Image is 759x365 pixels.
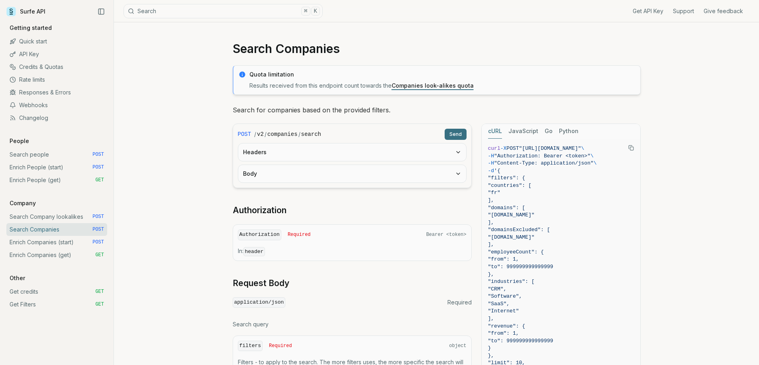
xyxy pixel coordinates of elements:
span: "Authorization: Bearer <token>" [494,153,590,159]
a: Get Filters GET [6,298,107,311]
span: "fr" [488,190,500,196]
a: Get credits GET [6,285,107,298]
a: API Key [6,48,107,61]
span: \ [594,160,597,166]
span: "revenue": { [488,323,526,329]
kbd: K [311,7,320,16]
span: "[DOMAIN_NAME]" [488,212,535,218]
code: companies [267,130,298,138]
span: "employeeCount": { [488,249,544,255]
button: Search⌘K [124,4,323,18]
span: -d [488,168,494,174]
a: Enrich People (get) GET [6,174,107,186]
span: POST [92,151,104,158]
p: In: [238,247,467,256]
span: "industries": [ [488,279,535,285]
button: Go [545,124,553,139]
p: Results received from this endpoint count towards the [249,82,635,90]
span: "Software", [488,293,522,299]
a: Rate limits [6,73,107,86]
p: Getting started [6,24,55,32]
kbd: ⌘ [301,7,310,16]
a: Search Company lookalikes POST [6,210,107,223]
code: header [243,247,265,256]
button: cURL [488,124,502,139]
a: Surfe API [6,6,45,18]
span: '{ [494,168,500,174]
span: \ [581,145,584,151]
span: "to": 999999999999999 [488,338,553,344]
a: Changelog [6,112,107,124]
a: Request Body [233,278,289,289]
a: Webhooks [6,99,107,112]
span: "CRM", [488,286,507,292]
a: Enrich Companies (start) POST [6,236,107,249]
a: Quick start [6,35,107,48]
span: ], [488,220,494,226]
span: GET [95,288,104,295]
span: / [265,130,267,138]
span: "SaaS", [488,301,510,307]
a: Get API Key [633,7,663,15]
code: Authorization [238,230,281,240]
span: / [298,130,300,138]
span: } [488,345,491,351]
p: Quota limitation [249,71,635,78]
button: Collapse Sidebar [95,6,107,18]
span: \ [590,153,594,159]
p: People [6,137,32,145]
code: search [301,130,321,138]
button: Body [238,165,466,182]
a: Enrich People (start) POST [6,161,107,174]
span: "[URL][DOMAIN_NAME]" [519,145,581,151]
span: GET [95,252,104,258]
span: Required [269,343,292,349]
span: POST [238,130,251,138]
span: GET [95,177,104,183]
button: JavaScript [508,124,538,139]
code: v2 [257,130,264,138]
a: Give feedback [704,7,743,15]
a: Support [673,7,694,15]
code: filters [238,341,263,351]
h1: Search Companies [233,41,641,56]
span: "to": 999999999999999 [488,264,553,270]
span: ], [488,197,494,203]
span: Required [447,298,472,306]
span: "Internet" [488,308,519,314]
span: ], [488,241,494,247]
span: -H [488,160,494,166]
span: "Content-Type: application/json" [494,160,594,166]
span: }, [488,271,494,277]
span: POST [92,226,104,233]
span: -X [500,145,507,151]
button: Headers [238,143,466,161]
a: Search Companies POST [6,223,107,236]
span: -H [488,153,494,159]
span: "filters": { [488,175,526,181]
span: Bearer <token> [426,232,467,238]
span: POST [92,164,104,171]
a: Companies look-alikes quota [392,82,474,89]
a: Enrich Companies (get) GET [6,249,107,261]
span: / [254,130,256,138]
span: "from": 1, [488,330,519,336]
span: GET [95,301,104,308]
span: POST [92,239,104,245]
p: Search for companies based on the provided filters. [233,104,641,116]
a: Credits & Quotas [6,61,107,73]
span: curl [488,145,500,151]
a: Search people POST [6,148,107,161]
span: }, [488,353,494,359]
button: Copy Text [625,142,637,154]
button: Send [445,129,467,140]
span: ], [488,316,494,322]
span: "countries": [ [488,182,531,188]
button: Python [559,124,579,139]
span: "domains": [ [488,205,526,211]
span: Required [288,232,311,238]
span: "from": 1, [488,256,519,262]
span: "[DOMAIN_NAME]" [488,234,535,240]
p: Search query [233,320,472,328]
span: object [449,343,466,349]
